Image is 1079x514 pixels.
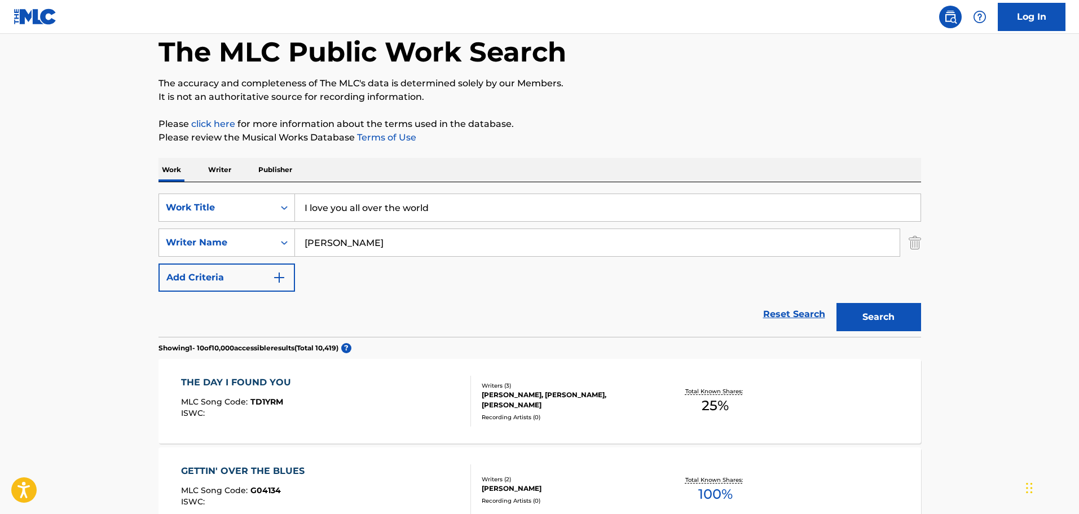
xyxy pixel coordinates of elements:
p: Please for more information about the terms used in the database. [158,117,921,131]
a: Terms of Use [355,132,416,143]
h1: The MLC Public Work Search [158,35,566,69]
button: Search [836,303,921,331]
div: Recording Artists ( 0 ) [482,413,652,421]
span: MLC Song Code : [181,485,250,495]
div: [PERSON_NAME] [482,484,652,494]
span: G04134 [250,485,281,495]
p: Publisher [255,158,296,182]
a: Reset Search [757,302,831,327]
p: Total Known Shares: [685,476,746,484]
div: Work Title [166,201,267,214]
span: MLC Song Code : [181,397,250,407]
a: Public Search [939,6,962,28]
div: Writers ( 3 ) [482,381,652,390]
span: ISWC : [181,497,208,507]
p: Please review the Musical Works Database [158,131,921,144]
div: Writers ( 2 ) [482,475,652,484]
div: THE DAY I FOUND YOU [181,376,297,389]
a: Log In [998,3,1065,31]
button: Add Criteria [158,263,295,292]
p: Work [158,158,184,182]
img: 9d2ae6d4665cec9f34b9.svg [272,271,286,284]
span: TD1YRM [250,397,283,407]
a: click here [191,118,235,129]
img: help [973,10,986,24]
a: THE DAY I FOUND YOUMLC Song Code:TD1YRMISWC:Writers (3)[PERSON_NAME], [PERSON_NAME], [PERSON_NAME... [158,359,921,443]
div: Writer Name [166,236,267,249]
span: 100 % [698,484,733,504]
span: 25 % [702,396,729,416]
img: MLC Logo [14,8,57,25]
div: GETTIN' OVER THE BLUES [181,464,310,478]
p: Total Known Shares: [685,387,746,396]
span: ISWC : [181,408,208,418]
div: [PERSON_NAME], [PERSON_NAME], [PERSON_NAME] [482,390,652,410]
p: Writer [205,158,235,182]
div: Help [968,6,991,28]
span: ? [341,343,351,353]
div: Drag [1026,471,1033,505]
p: Showing 1 - 10 of 10,000 accessible results (Total 10,419 ) [158,343,338,353]
form: Search Form [158,194,921,337]
img: search [944,10,957,24]
p: It is not an authoritative source for recording information. [158,90,921,104]
p: The accuracy and completeness of The MLC's data is determined solely by our Members. [158,77,921,90]
iframe: Chat Widget [1023,460,1079,514]
div: Recording Artists ( 0 ) [482,497,652,505]
img: Delete Criterion [909,229,921,257]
